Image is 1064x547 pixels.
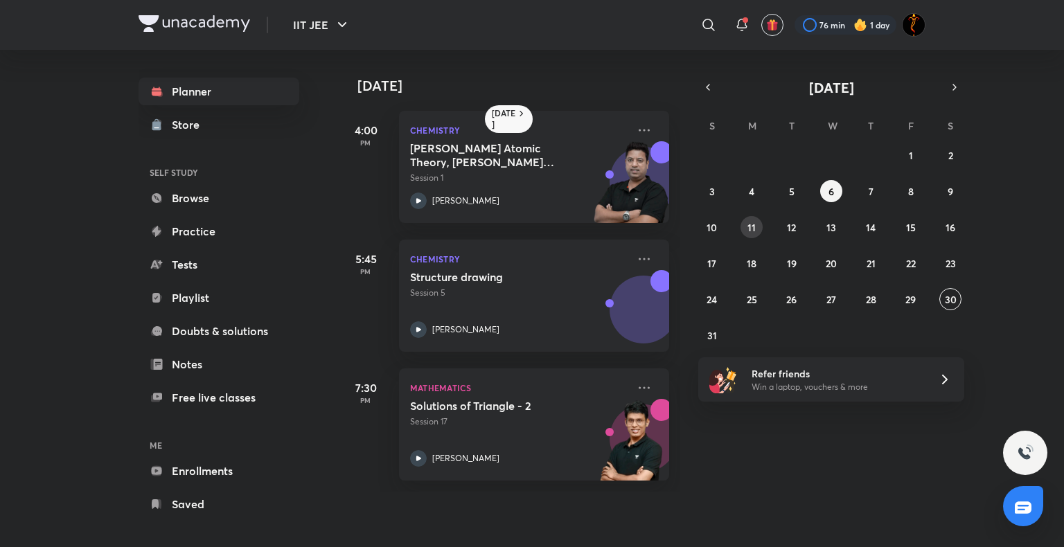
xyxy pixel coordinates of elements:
a: Notes [139,350,299,378]
abbr: August 19, 2025 [787,257,797,270]
h5: Structure drawing [410,270,583,284]
a: Practice [139,217,299,245]
button: August 24, 2025 [701,288,723,310]
p: Win a laptop, vouchers & more [752,381,922,393]
abbr: August 20, 2025 [826,257,837,270]
abbr: August 26, 2025 [786,293,797,306]
abbr: August 24, 2025 [707,293,717,306]
p: [PERSON_NAME] [432,452,499,465]
p: Mathematics [410,379,628,396]
abbr: Wednesday [828,119,837,132]
button: August 31, 2025 [701,324,723,346]
abbr: Friday [908,119,914,132]
p: Chemistry [410,251,628,267]
h6: Refer friends [752,366,922,381]
button: August 1, 2025 [900,144,922,166]
button: August 7, 2025 [860,180,882,202]
abbr: August 14, 2025 [866,221,876,234]
h5: Solutions of Triangle - 2 [410,399,583,413]
img: unacademy [593,399,669,494]
button: August 12, 2025 [781,216,803,238]
h5: Dalton's Atomic Theory, Rutherford's Experiment [410,141,583,169]
abbr: August 7, 2025 [869,185,874,198]
p: Chemistry [410,122,628,138]
abbr: August 1, 2025 [909,149,913,162]
abbr: August 5, 2025 [789,185,795,198]
button: August 8, 2025 [900,180,922,202]
h6: ME [139,433,299,457]
abbr: August 12, 2025 [787,221,796,234]
p: Session 1 [410,172,628,184]
img: Company Logo [139,15,250,32]
a: Planner [139,78,299,105]
h6: [DATE] [492,108,516,130]
button: August 2, 2025 [939,144,961,166]
button: August 23, 2025 [939,252,961,274]
a: Free live classes [139,384,299,411]
button: August 30, 2025 [939,288,961,310]
p: PM [338,396,393,404]
button: [DATE] [718,78,945,97]
button: August 9, 2025 [939,180,961,202]
h4: [DATE] [357,78,683,94]
abbr: August 17, 2025 [707,257,716,270]
button: August 17, 2025 [701,252,723,274]
h6: SELF STUDY [139,161,299,184]
a: Saved [139,490,299,518]
button: August 25, 2025 [741,288,763,310]
h5: 5:45 [338,251,393,267]
abbr: August 31, 2025 [707,329,717,342]
div: Store [172,116,208,133]
button: avatar [761,14,783,36]
img: unacademy [593,270,669,366]
button: August 27, 2025 [820,288,842,310]
img: referral [709,366,737,393]
abbr: August 11, 2025 [747,221,756,234]
button: August 26, 2025 [781,288,803,310]
img: unacademy [593,141,669,237]
abbr: August 23, 2025 [946,257,956,270]
a: Enrollments [139,457,299,485]
h5: 4:00 [338,122,393,138]
span: [DATE] [809,78,854,97]
abbr: August 13, 2025 [826,221,836,234]
abbr: August 8, 2025 [908,185,914,198]
a: Browse [139,184,299,212]
a: Store [139,111,299,138]
button: August 28, 2025 [860,288,882,310]
button: August 3, 2025 [701,180,723,202]
abbr: August 16, 2025 [946,221,955,234]
abbr: Tuesday [789,119,795,132]
button: August 11, 2025 [741,216,763,238]
button: August 19, 2025 [781,252,803,274]
h5: 7:30 [338,379,393,396]
button: August 29, 2025 [900,288,922,310]
p: PM [338,138,393,147]
abbr: Thursday [868,119,874,132]
button: August 21, 2025 [860,252,882,274]
a: Tests [139,251,299,278]
a: Company Logo [139,15,250,35]
abbr: August 9, 2025 [948,185,953,198]
button: August 14, 2025 [860,216,882,238]
button: August 15, 2025 [900,216,922,238]
abbr: August 22, 2025 [906,257,916,270]
abbr: August 25, 2025 [747,293,757,306]
abbr: August 6, 2025 [828,185,834,198]
button: IIT JEE [285,11,359,39]
abbr: Sunday [709,119,715,132]
p: Session 5 [410,287,628,299]
abbr: August 18, 2025 [747,257,756,270]
abbr: August 15, 2025 [906,221,916,234]
button: August 5, 2025 [781,180,803,202]
p: [PERSON_NAME] [432,195,499,207]
abbr: August 21, 2025 [867,257,876,270]
img: avatar [766,19,779,31]
img: ttu [1017,445,1034,461]
abbr: August 30, 2025 [945,293,957,306]
abbr: August 4, 2025 [749,185,754,198]
p: PM [338,267,393,276]
button: August 10, 2025 [701,216,723,238]
p: Session 17 [410,415,628,428]
abbr: August 10, 2025 [707,221,717,234]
